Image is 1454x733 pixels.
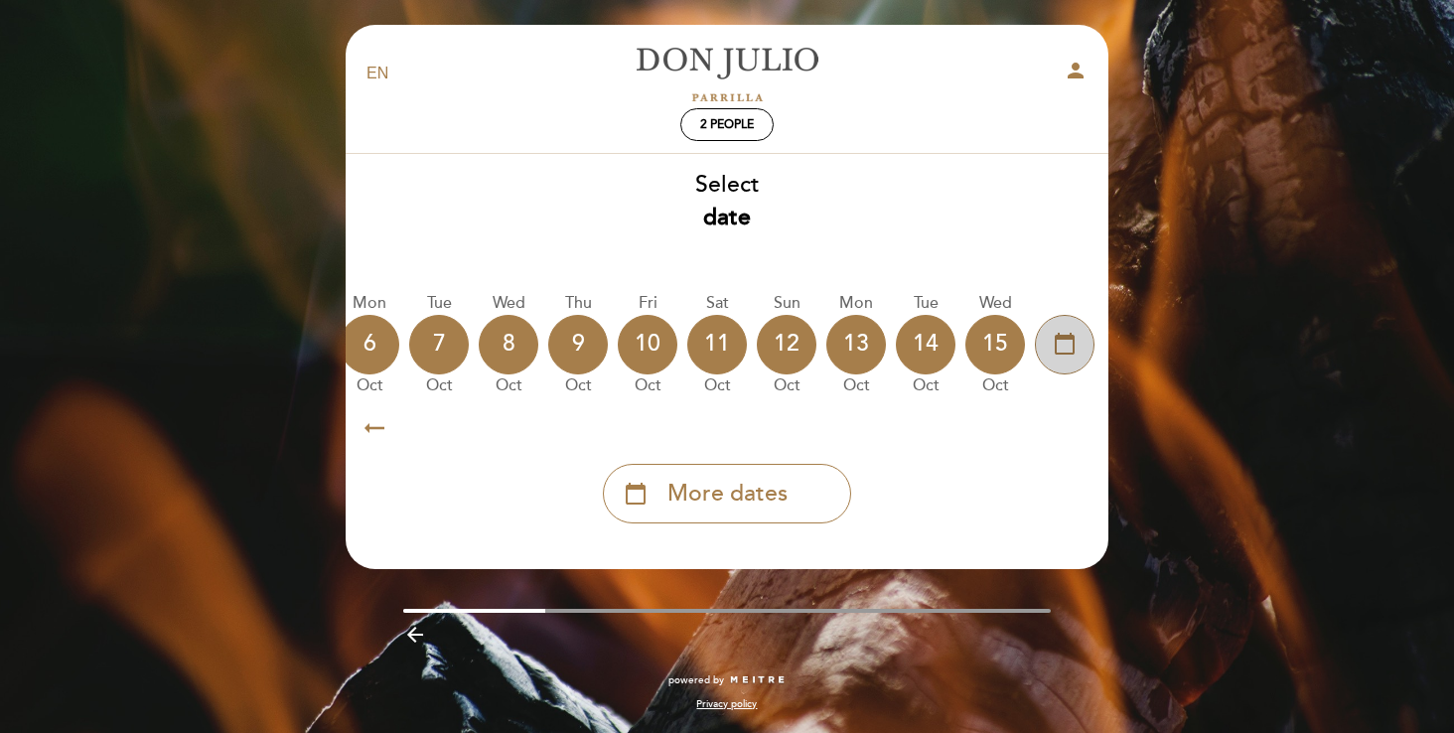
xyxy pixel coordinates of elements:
div: Oct [409,374,469,397]
div: 9 [548,315,608,374]
span: powered by [668,673,724,687]
i: person [1064,59,1088,82]
div: Oct [965,374,1025,397]
div: Oct [479,374,538,397]
div: 6 [340,315,399,374]
a: Privacy policy [696,697,757,711]
div: Oct [826,374,886,397]
div: 7 [409,315,469,374]
div: 8 [479,315,538,374]
button: person [1064,59,1088,89]
div: Tue [409,292,469,315]
div: Oct [618,374,677,397]
i: arrow_right_alt [360,406,389,449]
b: date [703,204,751,231]
div: Wed [965,292,1025,315]
div: Fri [618,292,677,315]
div: 14 [896,315,955,374]
i: arrow_backward [403,623,427,647]
div: Oct [896,374,955,397]
div: Oct [340,374,399,397]
div: Tue [896,292,955,315]
div: Oct [757,374,816,397]
a: powered by [668,673,786,687]
img: MEITRE [729,675,786,685]
div: 12 [757,315,816,374]
div: 13 [826,315,886,374]
div: Mon [826,292,886,315]
div: 10 [618,315,677,374]
div: Wed [479,292,538,315]
div: Mon [340,292,399,315]
div: Select [345,169,1109,234]
span: More dates [667,478,788,511]
span: 2 people [700,117,754,132]
div: Oct [687,374,747,397]
div: Sat [687,292,747,315]
i: calendar_today [624,477,648,511]
div: Oct [548,374,608,397]
div: 15 [965,315,1025,374]
div: 11 [687,315,747,374]
i: calendar_today [1053,327,1077,361]
div: Thu [548,292,608,315]
div: Sun [757,292,816,315]
a: [PERSON_NAME] [603,47,851,101]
